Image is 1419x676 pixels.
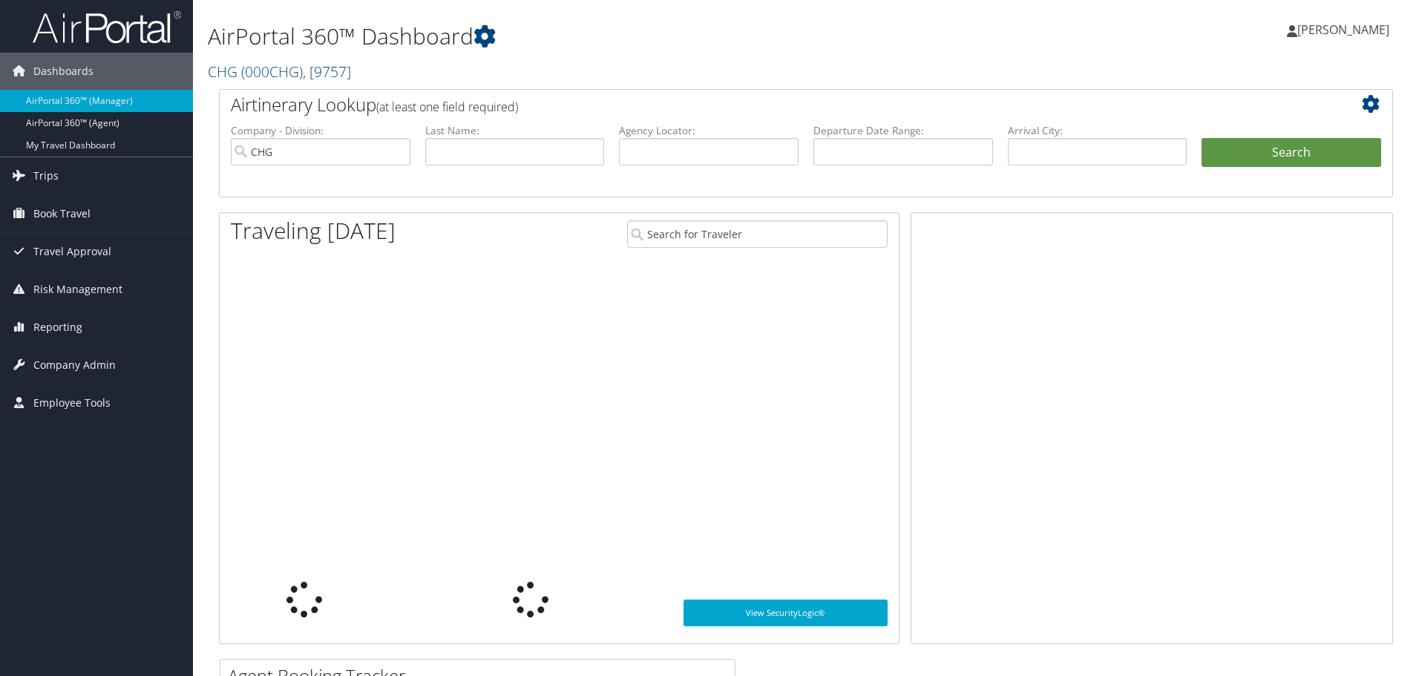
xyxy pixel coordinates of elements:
[1287,7,1404,52] a: [PERSON_NAME]
[627,220,888,248] input: Search for Traveler
[684,600,888,626] a: View SecurityLogic®
[33,157,59,194] span: Trips
[208,62,351,82] a: CHG
[1297,22,1389,38] span: [PERSON_NAME]
[376,99,518,115] span: (at least one field required)
[241,62,303,82] span: ( 000CHG )
[33,271,122,308] span: Risk Management
[619,123,799,138] label: Agency Locator:
[1008,123,1187,138] label: Arrival City:
[231,123,410,138] label: Company - Division:
[303,62,351,82] span: , [ 9757 ]
[33,384,111,421] span: Employee Tools
[33,195,91,232] span: Book Travel
[33,233,111,270] span: Travel Approval
[208,21,1006,52] h1: AirPortal 360™ Dashboard
[33,347,116,384] span: Company Admin
[33,53,94,90] span: Dashboards
[1202,138,1381,168] button: Search
[33,10,181,45] img: airportal-logo.png
[33,309,82,346] span: Reporting
[425,123,605,138] label: Last Name:
[813,123,993,138] label: Departure Date Range:
[231,92,1283,117] h2: Airtinerary Lookup
[231,215,396,246] h1: Traveling [DATE]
